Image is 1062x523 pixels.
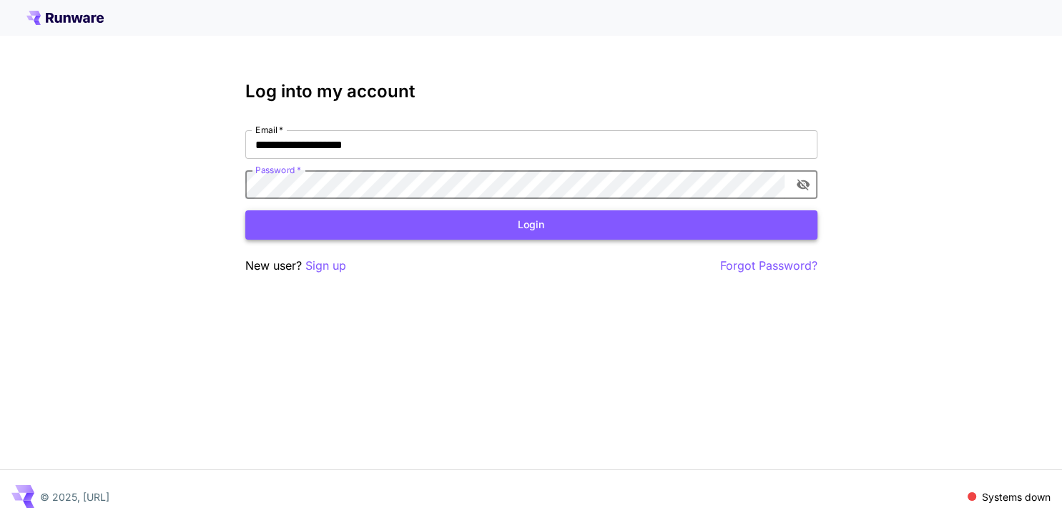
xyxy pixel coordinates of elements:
p: © 2025, [URL] [40,489,109,504]
p: Systems down [982,489,1051,504]
p: New user? [245,257,346,275]
label: Password [255,164,301,176]
button: toggle password visibility [790,172,816,197]
button: Sign up [305,257,346,275]
button: Forgot Password? [720,257,817,275]
h3: Log into my account [245,82,817,102]
button: Login [245,210,817,240]
label: Email [255,124,283,136]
